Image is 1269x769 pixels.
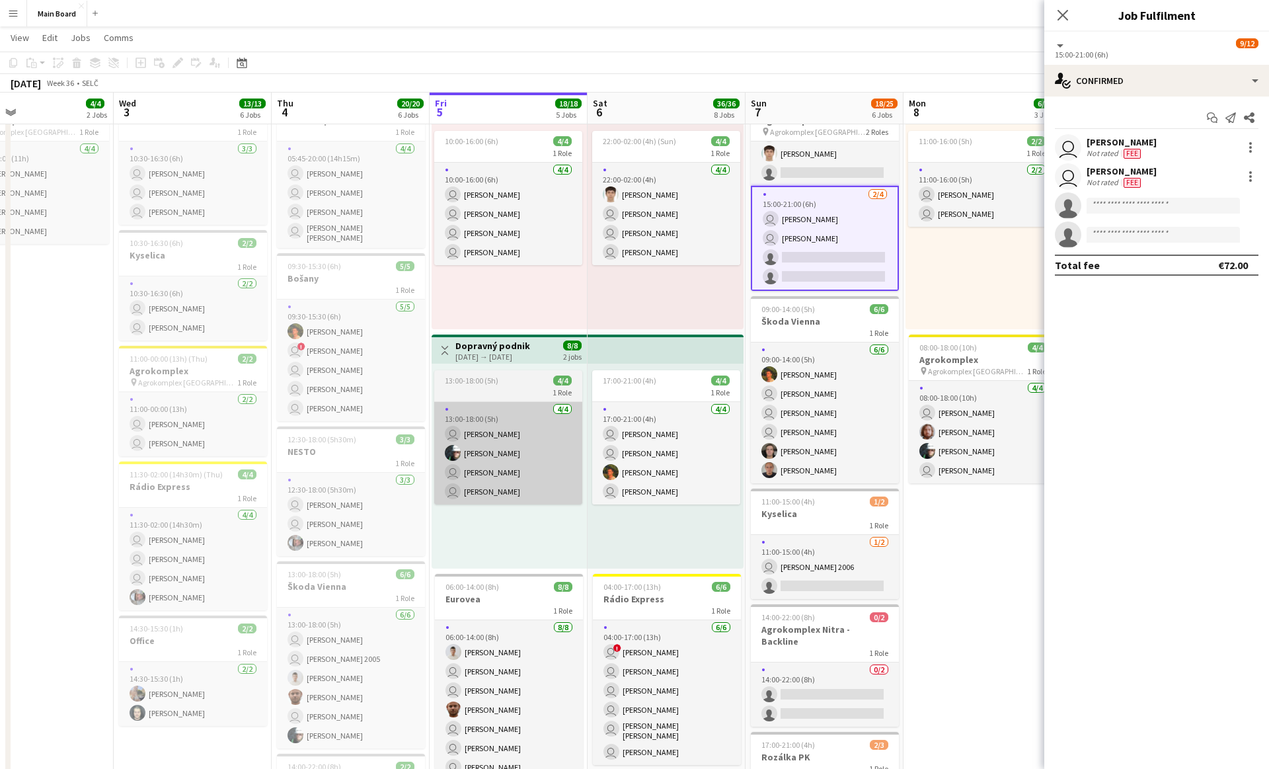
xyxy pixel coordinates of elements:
app-job-card: 17:00-21:00 (4h)4/41 Role4/417:00-21:00 (4h) [PERSON_NAME] [PERSON_NAME][PERSON_NAME] [PERSON_NAME] [592,370,740,505]
div: 10:30-16:30 (6h)2/2Kyselica1 Role2/210:30-16:30 (6h) [PERSON_NAME] [PERSON_NAME] [119,230,267,341]
span: 1 Role [553,148,572,158]
span: 9/12 [1236,38,1258,48]
span: Fri [435,97,447,109]
span: 11:30-02:00 (14h30m) (Thu) [130,469,223,479]
div: Crew has different fees then in role [1121,177,1143,188]
app-card-role: 4/410:00-16:00 (6h) [PERSON_NAME] [PERSON_NAME] [PERSON_NAME] [PERSON_NAME] [434,163,582,265]
div: Not rated [1087,177,1121,188]
h3: NESTO [277,446,425,458]
h3: Škoda Vienna [277,581,425,592]
app-job-card: 11:00-16:00 (5h)2/21 Role2/211:00-16:00 (5h) [PERSON_NAME] [PERSON_NAME] [908,131,1056,227]
span: 09:00-14:00 (5h) [761,304,815,314]
span: 1 Role [79,127,98,137]
span: 14:30-15:30 (1h) [130,624,183,633]
span: 6/6 [1034,99,1052,108]
span: 22:00-02:00 (4h) (Sun) [603,136,676,146]
span: Fee [1124,149,1141,159]
span: Comms [104,32,134,44]
app-card-role: 3/310:30-16:30 (6h) [PERSON_NAME] [PERSON_NAME] [PERSON_NAME] [119,142,267,225]
div: [PERSON_NAME] [1087,136,1157,148]
h3: Eurovea [435,593,583,605]
app-job-card: 10:30-16:30 (6h)3/3HUR PREP1 Role3/310:30-16:30 (6h) [PERSON_NAME] [PERSON_NAME] [PERSON_NAME] [119,95,267,225]
app-card-role: 6/613:00-18:00 (5h) [PERSON_NAME] [PERSON_NAME] 2005[PERSON_NAME][PERSON_NAME] [PERSON_NAME][PERS... [277,608,425,749]
app-card-role: 4/408:00-18:00 (10h) [PERSON_NAME][PERSON_NAME][PERSON_NAME] [PERSON_NAME] [909,381,1057,483]
span: Agrokomplex [GEOGRAPHIC_DATA] [770,127,866,137]
span: 1 Role [869,648,888,658]
app-job-card: 11:00-00:00 (13h) (Thu)2/2Agrokomplex Agrokomplex [GEOGRAPHIC_DATA]1 Role2/211:00-00:00 (13h) [PE... [119,346,267,456]
app-card-role: 5/509:30-15:30 (6h)[PERSON_NAME] ![PERSON_NAME] [PERSON_NAME] [PERSON_NAME] [PERSON_NAME] [277,300,425,421]
div: SELČ [82,78,98,88]
span: 13:00-18:00 (5h) [445,376,498,385]
span: 1 Role [711,387,730,397]
h3: Office [119,635,267,647]
span: Jobs [71,32,91,44]
span: 13/13 [239,99,266,108]
span: 11:00-00:00 (13h) (Thu) [130,354,208,364]
span: 1 Role [553,387,572,397]
span: 4/4 [86,99,104,108]
div: Total fee [1055,259,1100,272]
span: 4/4 [553,136,572,146]
span: 2/2 [238,354,256,364]
span: 18/25 [871,99,898,108]
app-job-card: 13:00-18:00 (5h)4/41 Role4/413:00-18:00 (5h) [PERSON_NAME][PERSON_NAME] [PERSON_NAME] [PERSON_NAME] [434,370,582,505]
app-job-card: 12:30-18:00 (5h30m)3/3NESTO1 Role3/312:30-18:00 (5h30m) [PERSON_NAME] [PERSON_NAME][PERSON_NAME] [277,426,425,556]
span: 5 [433,104,447,120]
h3: Škoda Vienna [751,315,899,327]
a: Comms [98,29,139,46]
span: 4/4 [1028,343,1046,352]
app-job-card: 22:00-02:00 (4h) (Sun)4/41 Role4/422:00-02:00 (4h)[PERSON_NAME] [PERSON_NAME] [PERSON_NAME] [PERS... [592,131,740,265]
app-card-role: 4/422:00-02:00 (4h)[PERSON_NAME] [PERSON_NAME] [PERSON_NAME] [PERSON_NAME] [592,163,740,265]
div: 2 jobs [563,350,582,362]
span: 1 Role [395,458,414,468]
span: 6/6 [870,304,888,314]
span: 10:00-16:00 (6h) [445,136,498,146]
app-job-card: 14:30-15:30 (1h)2/2Office1 Role2/214:30-15:30 (1h)[PERSON_NAME][PERSON_NAME] [119,616,267,726]
app-card-role: 4/405:45-20:00 (14h15m) [PERSON_NAME] [PERSON_NAME] [PERSON_NAME] [PERSON_NAME] [PERSON_NAME] [277,142,425,248]
span: 1 Role [869,328,888,338]
div: 04:00-17:00 (13h)6/6Rádio Express1 Role6/604:00-17:00 (13h) ![PERSON_NAME] [PERSON_NAME] [PERSON_... [593,574,741,765]
span: 09:30-15:30 (6h) [288,261,341,271]
span: 3 [117,104,136,120]
h3: Agrokomplex [909,354,1057,366]
span: Week 36 [44,78,77,88]
div: 09:00-21:00 (12h)9/12Agrokomplex Agrokomplex [GEOGRAPHIC_DATA]2 Roles ![PERSON_NAME] [PERSON_NAME... [751,95,899,291]
app-card-role: 4/413:00-18:00 (5h) [PERSON_NAME][PERSON_NAME] [PERSON_NAME] [PERSON_NAME] [434,402,582,505]
span: 08:00-18:00 (10h) [919,343,977,352]
div: 05:45-20:00 (14h15m)4/4Rádio Express1 Role4/405:45-20:00 (14h15m) [PERSON_NAME] [PERSON_NAME] [PE... [277,95,425,248]
div: 09:30-15:30 (6h)5/5Bošany1 Role5/509:30-15:30 (6h)[PERSON_NAME] ![PERSON_NAME] [PERSON_NAME] [PER... [277,253,425,421]
h3: Rádio Express [119,481,267,493]
span: Fee [1124,178,1141,188]
span: 18/18 [555,99,582,108]
span: 6/6 [396,569,414,579]
app-card-role: 2/211:00-16:00 (5h) [PERSON_NAME] [PERSON_NAME] [908,163,1056,227]
button: Main Board [27,1,87,26]
div: €72.00 [1218,259,1248,272]
span: Wed [119,97,136,109]
span: Thu [277,97,293,109]
span: 1 Role [237,647,256,657]
app-card-role: 1/211:00-15:00 (4h) [PERSON_NAME] 2006 [751,535,899,599]
app-job-card: 11:00-15:00 (4h)1/2Kyselica1 Role1/211:00-15:00 (4h) [PERSON_NAME] 2006 [751,489,899,599]
app-card-role: 4/411:30-02:00 (14h30m) [PERSON_NAME] [PERSON_NAME] [PERSON_NAME][PERSON_NAME] [119,508,267,610]
span: 4/4 [238,469,256,479]
span: Agrokomplex [GEOGRAPHIC_DATA] [138,378,237,387]
app-job-card: 13:00-18:00 (5h)6/6Škoda Vienna1 Role6/613:00-18:00 (5h) [PERSON_NAME] [PERSON_NAME] 2005[PERSON_... [277,561,425,749]
app-job-card: 14:00-22:00 (8h)0/2Agrokomplex Nitra - Backline1 Role0/214:00-22:00 (8h) [751,604,899,727]
span: 1 Role [237,493,256,503]
h3: Kyselica [119,249,267,261]
span: 2 Roles [866,127,888,137]
div: 3 Jobs [1034,110,1055,120]
span: 1/2 [870,497,888,506]
h3: Rádio Express [593,593,741,605]
div: 10:00-16:00 (6h)4/41 Role4/410:00-16:00 (6h) [PERSON_NAME] [PERSON_NAME] [PERSON_NAME] [PERSON_NAME] [434,131,582,265]
app-card-role: 3/312:30-18:00 (5h30m) [PERSON_NAME] [PERSON_NAME][PERSON_NAME] [277,473,425,556]
span: 06:00-14:00 (8h) [445,582,499,592]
